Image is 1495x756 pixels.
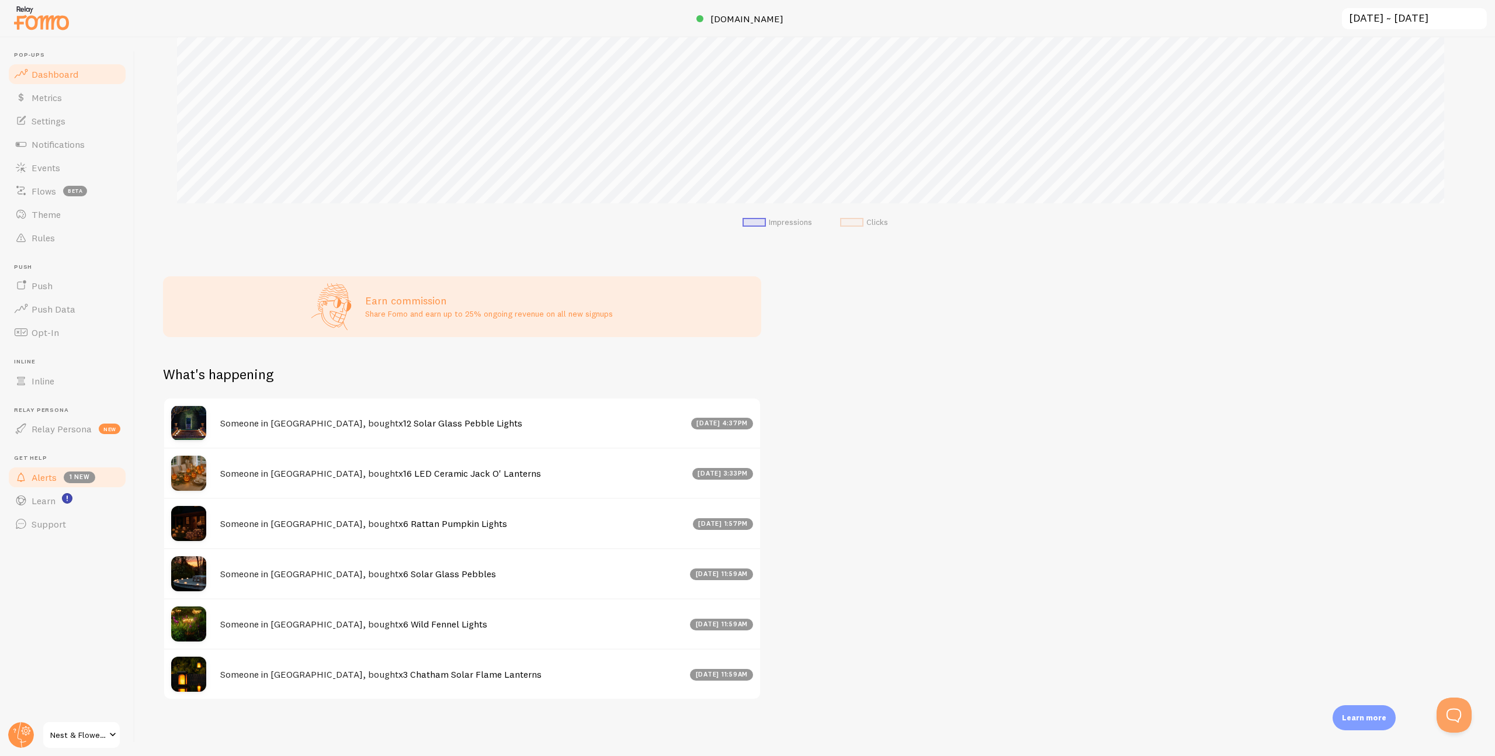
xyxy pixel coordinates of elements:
span: Inline [14,358,127,366]
div: [DATE] 1:57pm [693,518,754,530]
a: Rules [7,226,127,249]
a: Relay Persona new [7,417,127,441]
span: Learn [32,495,56,507]
span: Events [32,162,60,174]
div: [DATE] 4:37pm [691,418,754,429]
svg: <p>Watch New Feature Tutorials!</p> [62,493,72,504]
div: [DATE] 11:59am [690,669,753,681]
a: Opt-In [7,321,127,344]
a: Settings [7,109,127,133]
span: new [99,424,120,434]
span: Notifications [32,138,85,150]
li: Impressions [743,217,812,228]
h4: Someone in [GEOGRAPHIC_DATA], bought [220,518,686,530]
span: Push [32,280,53,292]
span: Relay Persona [14,407,127,414]
span: Rules [32,232,55,244]
div: [DATE] 11:59am [690,568,753,580]
li: Clicks [840,217,888,228]
a: x12 Solar Glass Pebble Lights [398,417,522,429]
a: Learn [7,489,127,512]
a: Inline [7,369,127,393]
span: 1 new [64,471,95,483]
a: x3 Chatham Solar Flame Lanterns [398,668,542,680]
a: x6 Wild Fennel Lights [398,618,487,630]
h4: Someone in [GEOGRAPHIC_DATA], bought [220,417,684,429]
h4: Someone in [GEOGRAPHIC_DATA], bought [220,467,685,480]
a: Theme [7,203,127,226]
a: Alerts 1 new [7,466,127,489]
p: Learn more [1342,712,1386,723]
div: [DATE] 11:59am [690,619,753,630]
span: Theme [32,209,61,220]
span: Support [32,518,66,530]
a: Notifications [7,133,127,156]
a: x16 LED Ceramic Jack O' Lanterns [398,467,541,479]
span: Push Data [32,303,75,315]
span: Inline [32,375,54,387]
span: Relay Persona [32,423,92,435]
iframe: Help Scout Beacon - Open [1437,698,1472,733]
span: beta [63,186,87,196]
h4: Someone in [GEOGRAPHIC_DATA], bought [220,618,683,630]
span: Pop-ups [14,51,127,59]
span: Flows [32,185,56,197]
h3: Earn commission [365,294,613,307]
span: Push [14,263,127,271]
span: Alerts [32,471,57,483]
div: Learn more [1333,705,1396,730]
p: Share Fomo and earn up to 25% ongoing revenue on all new signups [365,308,613,320]
a: Push Data [7,297,127,321]
a: Events [7,156,127,179]
h2: What's happening [163,365,273,383]
a: x6 Solar Glass Pebbles [398,568,496,580]
span: Get Help [14,455,127,462]
h4: Someone in [GEOGRAPHIC_DATA], bought [220,568,683,580]
div: [DATE] 3:33pm [692,468,754,480]
span: Dashboard [32,68,78,80]
span: Settings [32,115,65,127]
a: Support [7,512,127,536]
a: Push [7,274,127,297]
span: Nest & Flowers [50,728,106,742]
a: Dashboard [7,63,127,86]
img: fomo-relay-logo-orange.svg [12,3,71,33]
h4: Someone in [GEOGRAPHIC_DATA], bought [220,668,683,681]
a: x6 Rattan Pumpkin Lights [398,518,507,529]
a: Flows beta [7,179,127,203]
a: Nest & Flowers [42,721,121,749]
a: Metrics [7,86,127,109]
span: Opt-In [32,327,59,338]
span: Metrics [32,92,62,103]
